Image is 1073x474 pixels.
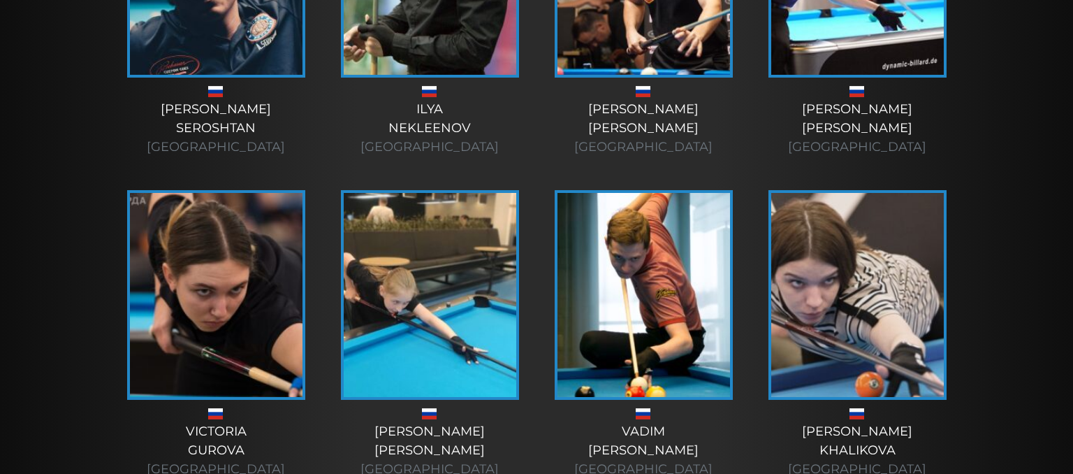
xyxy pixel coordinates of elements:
[764,138,950,157] div: [GEOGRAPHIC_DATA]
[344,193,516,397] img: Alexandra-Dzuskaeva4-e1601304593812-225x320.jpg
[771,193,944,397] img: Diana-Khalikova-1-225x320.jpg
[130,193,302,397] img: victoria-gurova-225x320.jpg
[337,138,523,157] div: [GEOGRAPHIC_DATA]
[123,100,309,157] div: [PERSON_NAME] Seroshtan
[764,100,950,157] div: [PERSON_NAME] [PERSON_NAME]
[550,138,736,157] div: [GEOGRAPHIC_DATA]
[550,100,736,157] div: [PERSON_NAME] [PERSON_NAME]
[557,193,730,397] img: vadim-profile-1-225x320.jpg
[337,100,523,157] div: Ilya Nekleenov
[123,138,309,157] div: [GEOGRAPHIC_DATA]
